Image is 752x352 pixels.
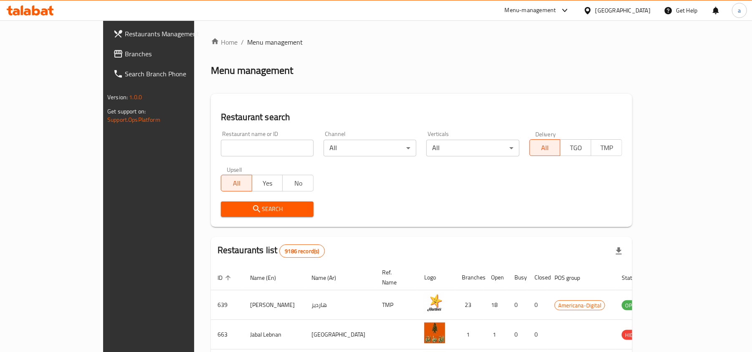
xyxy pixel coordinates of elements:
nav: breadcrumb [211,37,632,47]
span: a [738,6,741,15]
button: Yes [252,175,283,191]
span: Americana-Digital [555,301,605,310]
div: Menu-management [505,5,556,15]
span: TGO [564,142,588,154]
td: [GEOGRAPHIC_DATA] [305,320,375,349]
td: [PERSON_NAME] [243,290,305,320]
a: Search Branch Phone [106,64,229,84]
label: Upsell [227,166,242,172]
span: POS group [555,273,591,283]
span: HIDDEN [622,330,647,340]
a: Support.OpsPlatform [107,114,160,125]
th: Closed [528,265,548,290]
span: OPEN [622,301,642,310]
div: [GEOGRAPHIC_DATA] [595,6,651,15]
td: TMP [375,290,418,320]
img: Jabal Lebnan [424,322,445,343]
th: Open [484,265,508,290]
h2: Restaurants list [218,244,325,258]
span: No [286,177,310,189]
span: Restaurants Management [125,29,222,39]
h2: Menu management [211,64,293,77]
button: Search [221,201,314,217]
span: 9186 record(s) [280,247,324,255]
span: TMP [595,142,619,154]
span: Name (Ar) [311,273,347,283]
img: Hardee's [424,293,445,314]
button: No [282,175,314,191]
li: / [241,37,244,47]
span: 1.0.0 [129,92,142,103]
td: 0 [528,290,548,320]
a: Restaurants Management [106,24,229,44]
span: ID [218,273,233,283]
button: TGO [560,139,591,156]
td: 1 [484,320,508,349]
td: هارديز [305,290,375,320]
div: All [426,140,519,156]
button: TMP [591,139,622,156]
td: Jabal Lebnan [243,320,305,349]
td: 0 [508,290,528,320]
td: 0 [508,320,528,349]
span: Yes [256,177,280,189]
span: Ref. Name [382,267,408,287]
a: Branches [106,44,229,64]
span: Status [622,273,649,283]
button: All [529,139,561,156]
span: Get support on: [107,106,146,117]
span: Search [228,204,307,214]
div: Export file [609,241,629,261]
span: Branches [125,49,222,59]
span: All [533,142,557,154]
h2: Restaurant search [221,111,622,123]
td: 23 [455,290,484,320]
span: Name (En) [250,273,287,283]
th: Busy [508,265,528,290]
span: All [225,177,249,189]
button: All [221,175,252,191]
td: 1 [455,320,484,349]
span: Menu management [247,37,303,47]
label: Delivery [535,131,556,137]
th: Logo [418,265,455,290]
input: Search for restaurant name or ID.. [221,140,314,156]
th: Branches [455,265,484,290]
div: All [324,140,416,156]
span: Version: [107,92,128,103]
td: 0 [528,320,548,349]
span: Search Branch Phone [125,69,222,79]
td: 18 [484,290,508,320]
div: Total records count [279,244,324,258]
div: OPEN [622,300,642,310]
